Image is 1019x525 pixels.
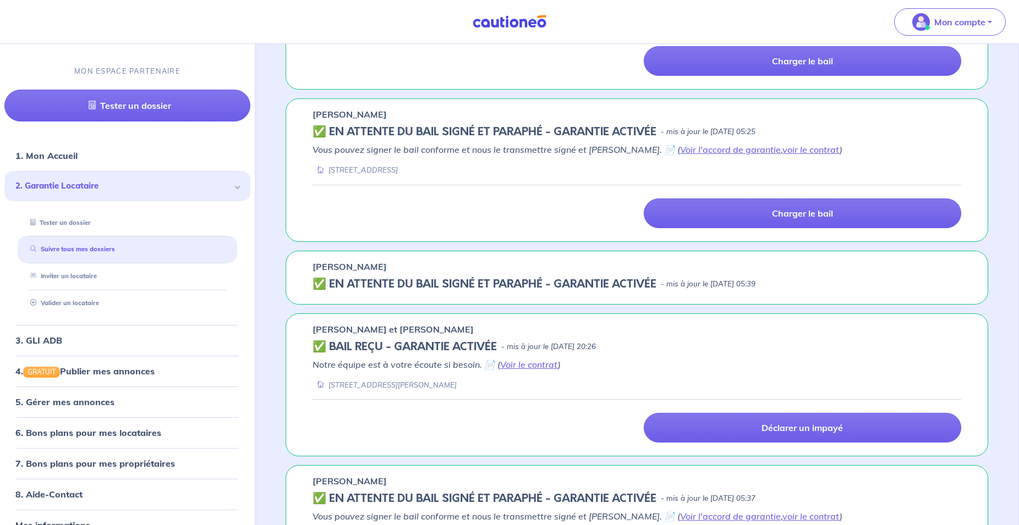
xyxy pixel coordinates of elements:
a: Voir l'accord de garantie [680,144,781,155]
h5: ✅️️️ EN ATTENTE DU BAIL SIGNÉ ET PARAPHÉ - GARANTIE ACTIVÉE [313,278,656,291]
div: Suivre tous mes dossiers [18,240,237,258]
p: [PERSON_NAME] [313,108,387,121]
img: illu_account_valid_menu.svg [912,13,930,31]
div: Valider un locataire [18,294,237,312]
p: - mis à jour le [DATE] 05:25 [661,126,755,137]
p: - mis à jour le [DATE] 05:39 [661,279,755,290]
p: [PERSON_NAME] [313,260,387,273]
p: Mon compte [934,15,985,29]
a: 7. Bons plans pour mes propriétaires [15,458,175,469]
div: 5. Gérer mes annonces [4,391,250,413]
p: MON ESPACE PARTENAIRE [74,66,180,76]
div: Inviter un locataire [18,267,237,285]
a: 8. Aide-Contact [15,489,83,500]
a: 6. Bons plans pour mes locataires [15,427,161,438]
p: Charger le bail [772,56,833,67]
div: [STREET_ADDRESS][PERSON_NAME] [313,380,457,390]
img: Cautioneo [468,15,551,29]
a: Charger le bail [644,198,962,228]
h5: ✅ BAIL REÇU - GARANTIE ACTIVÉE [313,340,497,353]
a: Voir l'accord de garantie [680,511,781,522]
div: state: CONTRACT-SIGNED, Context: FINISHED,IS-GL-CAUTION [313,125,961,139]
div: 6. Bons plans pour mes locataires [4,422,250,444]
a: Voir le contrat [500,359,558,370]
div: 2. Garantie Locataire [4,171,250,201]
p: [PERSON_NAME] et [PERSON_NAME] [313,323,474,336]
div: 7. Bons plans pour mes propriétaires [4,452,250,474]
a: voir le contrat [782,511,840,522]
span: 2. Garantie Locataire [15,180,231,192]
div: 8. Aide-Contact [4,483,250,505]
div: [STREET_ADDRESS] [313,165,398,175]
h5: ✅️️️ EN ATTENTE DU BAIL SIGNÉ ET PARAPHÉ - GARANTIE ACTIVÉE [313,492,656,505]
em: Vous pouvez signer le bail conforme et nous le transmettre signé et [PERSON_NAME]. 📄 ( , ) [313,144,842,155]
div: state: CONTRACT-SIGNED, Context: NOT-LESSOR,IS-GL-CAUTION [313,278,961,291]
p: - mis à jour le [DATE] 05:37 [661,493,755,504]
div: 4.GRATUITPublier mes annonces [4,360,250,382]
a: Tester un dossier [26,218,91,226]
div: state: CONTRACT-SIGNED, Context: FINISHED,IS-GL-CAUTION [313,492,961,505]
p: Déclarer un impayé [761,422,843,433]
a: Déclarer un impayé [644,413,962,443]
a: Charger le bail [644,46,962,76]
p: - mis à jour le [DATE] 20:26 [501,341,596,352]
a: 1. Mon Accueil [15,150,78,161]
div: state: CONTRACT-VALIDATED, Context: IN-MANAGEMENT,IN-MANAGEMENT [313,340,961,353]
em: Notre équipe est à votre écoute si besoin. 📄 ( ) [313,359,561,370]
h5: ✅️️️ EN ATTENTE DU BAIL SIGNÉ ET PARAPHÉ - GARANTIE ACTIVÉE [313,125,656,139]
p: [PERSON_NAME] [313,474,387,488]
div: 1. Mon Accueil [4,145,250,167]
a: Valider un locataire [26,299,99,307]
a: voir le contrat [782,144,840,155]
p: Charger le bail [772,208,833,219]
a: 3. GLI ADB [15,334,62,345]
a: 5. Gérer mes annonces [15,396,114,407]
a: Inviter un locataire [26,272,97,280]
a: Tester un dossier [4,90,250,121]
div: 3. GLI ADB [4,329,250,351]
div: Tester un dossier [18,213,237,231]
button: illu_account_valid_menu.svgMon compte [894,8,1006,36]
a: Suivre tous mes dossiers [26,245,115,253]
a: 4.GRATUITPublier mes annonces [15,365,155,376]
em: Vous pouvez signer le bail conforme et nous le transmettre signé et [PERSON_NAME]. 📄 ( , ) [313,511,842,522]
